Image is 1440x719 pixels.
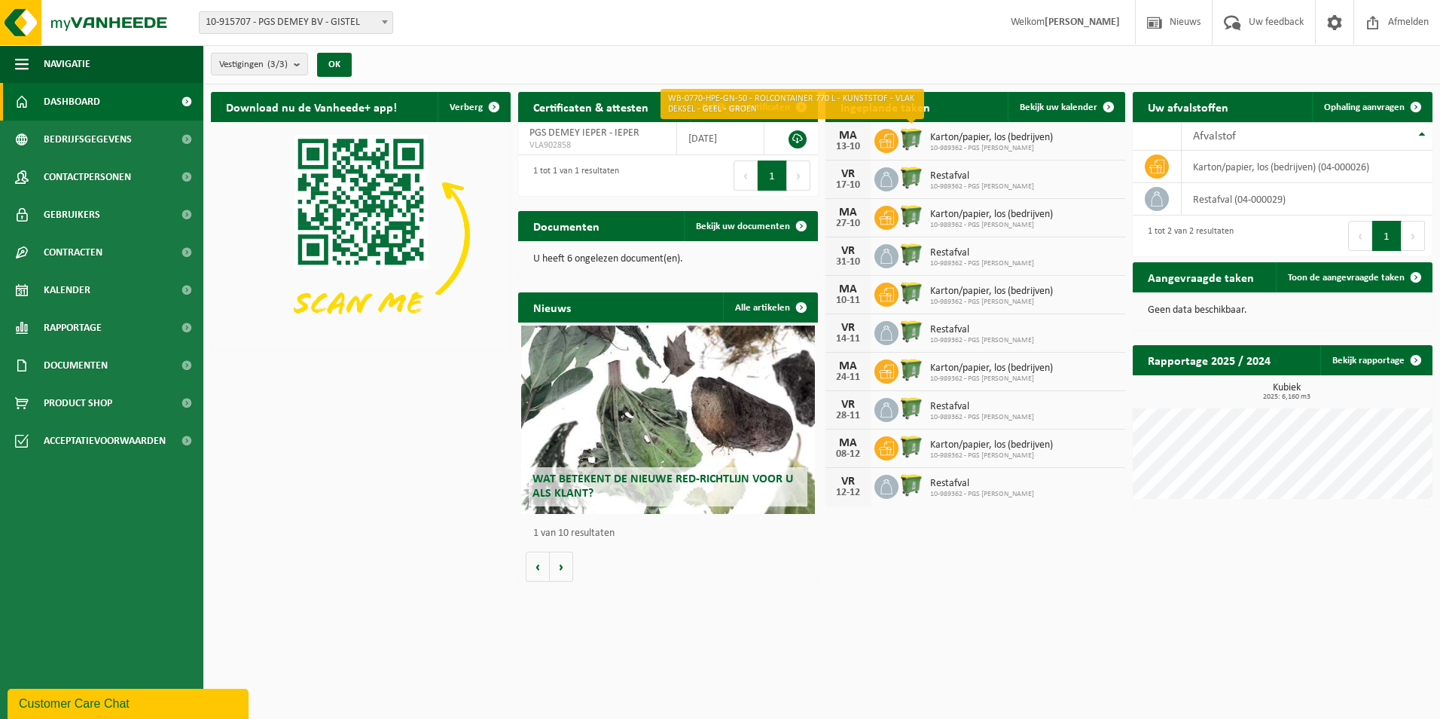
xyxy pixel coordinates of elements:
h2: Download nu de Vanheede+ app! [211,92,412,121]
img: WB-0770-HPE-GN-50 [898,165,924,191]
span: 2025: 6,160 m3 [1140,393,1432,401]
span: Wat betekent de nieuwe RED-richtlijn voor u als klant? [532,473,793,500]
p: 1 van 10 resultaten [533,528,810,539]
span: Contracten [44,234,102,271]
span: Kalender [44,271,90,309]
h2: Rapportage 2025 / 2024 [1133,345,1286,375]
div: 1 tot 1 van 1 resultaten [526,159,619,192]
span: Verberg [450,102,483,112]
div: 13-10 [833,142,863,152]
span: 10-989362 - PGS [PERSON_NAME] [930,451,1053,460]
div: 31-10 [833,257,863,268]
div: MA [833,207,863,219]
td: karton/papier, los (bedrijven) (04-000026) [1182,151,1432,183]
div: VR [833,322,863,334]
span: Restafval [930,170,1034,182]
div: VR [833,245,863,257]
button: Previous [734,161,758,191]
span: Product Shop [44,384,112,422]
img: WB-0770-HPE-GN-50 [898,242,924,268]
span: PGS DEMEY IEPER - IEPER [529,127,639,139]
span: 10-989362 - PGS [PERSON_NAME] [930,259,1034,268]
span: Bedrijfsgegevens [44,121,132,158]
a: Toon de aangevraagde taken [1276,262,1431,292]
span: Gebruikers [44,196,100,234]
button: Next [787,161,810,191]
span: Dashboard [44,83,100,121]
h2: Documenten [518,211,615,240]
span: Documenten [44,347,108,384]
img: WB-0770-HPE-GN-50 [898,203,924,229]
span: Restafval [930,478,1034,490]
span: Karton/papier, los (bedrijven) [930,286,1053,298]
p: Geen data beschikbaar. [1148,305,1417,316]
span: 10-989362 - PGS [PERSON_NAME] [930,298,1053,307]
img: WB-0770-HPE-GN-50 [898,280,924,306]
td: restafval (04-000029) [1182,183,1432,216]
span: 10-915707 - PGS DEMEY BV - GISTEL [199,11,393,34]
span: VLA902858 [529,139,665,151]
img: Download de VHEPlus App [211,122,511,347]
span: 10-989362 - PGS [PERSON_NAME] [930,375,1053,384]
h2: Nieuws [518,292,586,322]
span: Rapportage [44,309,102,347]
div: 10-11 [833,295,863,306]
span: 10-989362 - PGS [PERSON_NAME] [930,413,1034,422]
button: Next [1402,221,1425,251]
span: Vestigingen [219,54,288,76]
div: 17-10 [833,180,863,191]
span: Navigatie [44,45,90,83]
button: OK [317,53,352,77]
span: Ophaling aanvragen [1324,102,1405,112]
td: [DATE] [677,122,764,155]
div: 27-10 [833,219,863,229]
p: U heeft 6 ongelezen document(en). [533,254,803,265]
span: Karton/papier, los (bedrijven) [930,209,1053,221]
strong: [PERSON_NAME] [1045,17,1120,28]
a: Ophaling aanvragen [1312,92,1431,122]
span: 10-989362 - PGS [PERSON_NAME] [930,490,1034,499]
img: WB-0770-HPE-GN-50 [898,434,924,460]
span: Karton/papier, los (bedrijven) [930,132,1053,144]
div: MA [833,130,863,142]
span: Karton/papier, los (bedrijven) [930,363,1053,375]
span: 10-989362 - PGS [PERSON_NAME] [930,144,1053,153]
button: 1 [758,161,787,191]
h2: Uw afvalstoffen [1133,92,1243,121]
span: Afvalstof [1193,130,1236,142]
h2: Certificaten & attesten [518,92,664,121]
h2: Aangevraagde taken [1133,262,1269,292]
div: MA [833,437,863,449]
span: Restafval [930,247,1034,259]
span: 10-989362 - PGS [PERSON_NAME] [930,336,1034,345]
div: VR [833,168,863,180]
div: MA [833,283,863,295]
a: Bekijk uw certificaten [690,92,816,122]
div: MA [833,360,863,372]
span: Restafval [930,324,1034,336]
button: Volgende [550,552,573,582]
span: Restafval [930,401,1034,413]
button: Vorige [526,552,550,582]
img: WB-0770-HPE-GN-50 [898,127,924,152]
span: 10-915707 - PGS DEMEY BV - GISTEL [200,12,392,33]
iframe: chat widget [8,686,252,719]
button: Vestigingen(3/3) [211,53,308,75]
img: WB-0770-HPE-GN-50 [898,319,924,344]
img: WB-0770-HPE-GN-50 [898,473,924,498]
button: 1 [1372,221,1402,251]
div: 12-12 [833,488,863,498]
span: 10-989362 - PGS [PERSON_NAME] [930,182,1034,191]
span: Karton/papier, los (bedrijven) [930,439,1053,451]
span: Bekijk uw certificaten [702,102,790,112]
h2: Ingeplande taken [825,92,945,121]
span: Acceptatievoorwaarden [44,422,166,460]
div: 14-11 [833,334,863,344]
div: VR [833,476,863,488]
span: Toon de aangevraagde taken [1288,273,1405,283]
a: Bekijk uw documenten [684,211,816,241]
div: 24-11 [833,372,863,383]
a: Alle artikelen [723,292,816,323]
div: 28-11 [833,411,863,421]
